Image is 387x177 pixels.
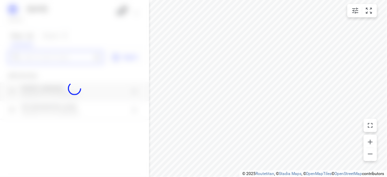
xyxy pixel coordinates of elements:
[256,171,274,176] a: Routetitan
[279,171,301,176] a: Stadia Maps
[335,171,362,176] a: OpenStreetMap
[347,4,377,17] div: small contained button group
[242,171,384,176] li: © 2025 , © , © © contributors
[362,4,376,17] button: Fit zoom
[306,171,332,176] a: OpenMapTiles
[349,4,362,17] button: Map settings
